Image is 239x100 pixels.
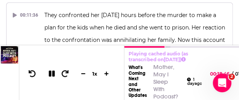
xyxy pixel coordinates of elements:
[187,78,202,86] div: 1 day ago
[231,71,233,77] span: /
[213,74,231,92] iframe: Intercom live chat
[210,71,231,77] span: 00:18:46
[129,65,147,98] a: What's Coming Next and Other Updates
[1,46,18,64] img: What's Coming Next and Other Updates
[6,2,233,65] button: 00:11:36They confronted her [DATE] hours before the murder to make a plan for the kids when he di...
[44,12,227,56] span: They confronted her [DATE] hours before the murder to make a plan for the kids when he died and s...
[153,63,178,100] a: Mother, May I Sleep With Podcast?
[229,74,235,80] span: 2
[129,51,202,62] p: Playing cached audio (as transcribed on [DATE] )
[88,71,102,77] div: 1 x
[13,9,38,21] div: 00:11:36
